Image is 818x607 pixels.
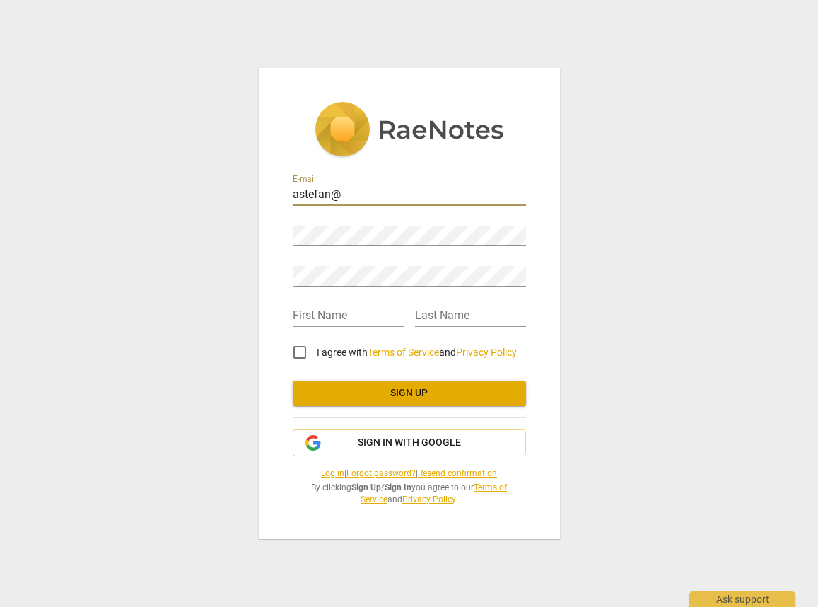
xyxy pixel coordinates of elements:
span: Sign up [304,386,515,400]
span: I agree with and [317,347,517,358]
a: Forgot password? [346,468,416,478]
span: | | [293,468,526,480]
b: Sign In [385,482,411,492]
button: Sign in with Google [293,429,526,456]
a: Privacy Policy [456,347,517,358]
a: Resend confirmation [418,468,497,478]
span: Sign in with Google [358,436,461,450]
span: By clicking / you agree to our and . [293,482,526,505]
img: 5ac2273c67554f335776073100b6d88f.svg [315,102,504,160]
button: Sign up [293,381,526,406]
label: E-mail [293,175,316,184]
a: Privacy Policy [402,495,455,504]
a: Log in [321,468,344,478]
a: Terms of Service [361,482,507,504]
b: Sign Up [351,482,381,492]
div: Ask support [689,591,795,607]
a: Terms of Service [368,347,439,358]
